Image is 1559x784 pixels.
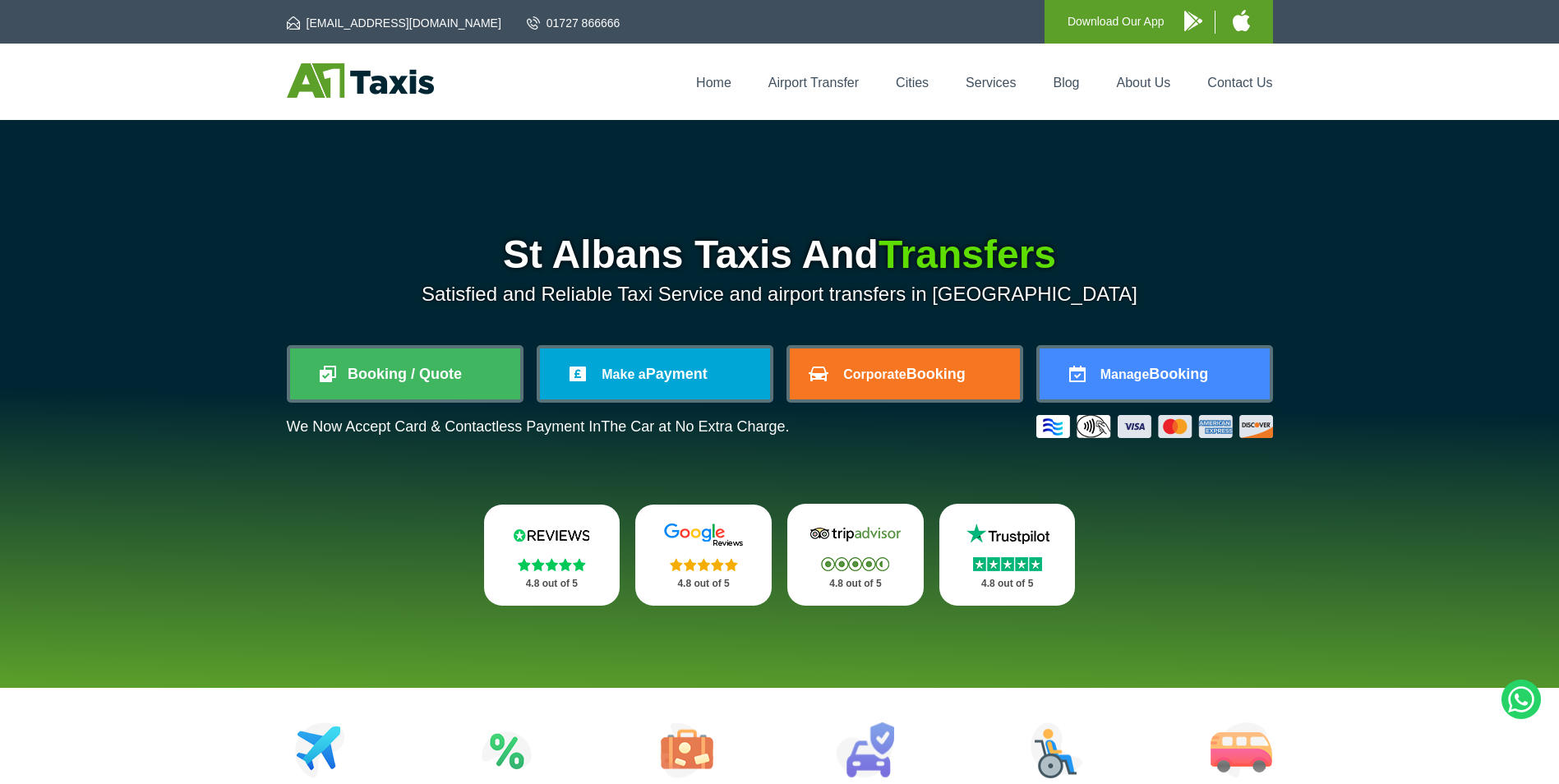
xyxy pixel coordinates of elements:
[790,348,1020,399] a: CorporateBooking
[958,522,1057,546] img: Trustpilot
[821,557,889,571] img: Stars
[939,504,1076,606] a: Trustpilot Stars 4.8 out of 5
[696,76,731,90] a: Home
[290,348,520,399] a: Booking / Quote
[843,367,906,381] span: Corporate
[502,523,601,547] img: Reviews.io
[287,418,790,436] p: We Now Accept Card & Contactless Payment In
[540,348,770,399] a: Make aPayment
[287,283,1273,306] p: Satisfied and Reliable Taxi Service and airport transfers in [GEOGRAPHIC_DATA]
[1233,10,1250,31] img: A1 Taxis iPhone App
[1211,722,1272,778] img: Minibus
[484,505,620,606] a: Reviews.io Stars 4.8 out of 5
[879,233,1056,276] span: Transfers
[966,76,1016,90] a: Services
[287,235,1273,274] h1: St Albans Taxis And
[1207,76,1272,90] a: Contact Us
[670,558,738,571] img: Stars
[287,15,501,31] a: [EMAIL_ADDRESS][DOMAIN_NAME]
[836,722,894,778] img: Car Rental
[1053,76,1079,90] a: Blog
[896,76,929,90] a: Cities
[295,722,345,778] img: Airport Transfers
[601,418,789,435] span: The Car at No Extra Charge.
[661,722,713,778] img: Tours
[1040,348,1270,399] a: ManageBooking
[527,15,620,31] a: 01727 866666
[1031,722,1083,778] img: Wheelchair
[973,557,1042,571] img: Stars
[768,76,859,90] a: Airport Transfer
[602,367,645,381] span: Make a
[806,522,905,546] img: Tripadvisor
[654,523,753,547] img: Google
[518,558,586,571] img: Stars
[1184,11,1202,31] img: A1 Taxis Android App
[1068,12,1165,32] p: Download Our App
[502,574,602,594] p: 4.8 out of 5
[957,574,1058,594] p: 4.8 out of 5
[635,505,772,606] a: Google Stars 4.8 out of 5
[482,722,532,778] img: Attractions
[653,574,754,594] p: 4.8 out of 5
[787,504,924,606] a: Tripadvisor Stars 4.8 out of 5
[287,63,434,98] img: A1 Taxis St Albans LTD
[1117,76,1171,90] a: About Us
[1100,367,1150,381] span: Manage
[1036,415,1273,438] img: Credit And Debit Cards
[805,574,906,594] p: 4.8 out of 5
